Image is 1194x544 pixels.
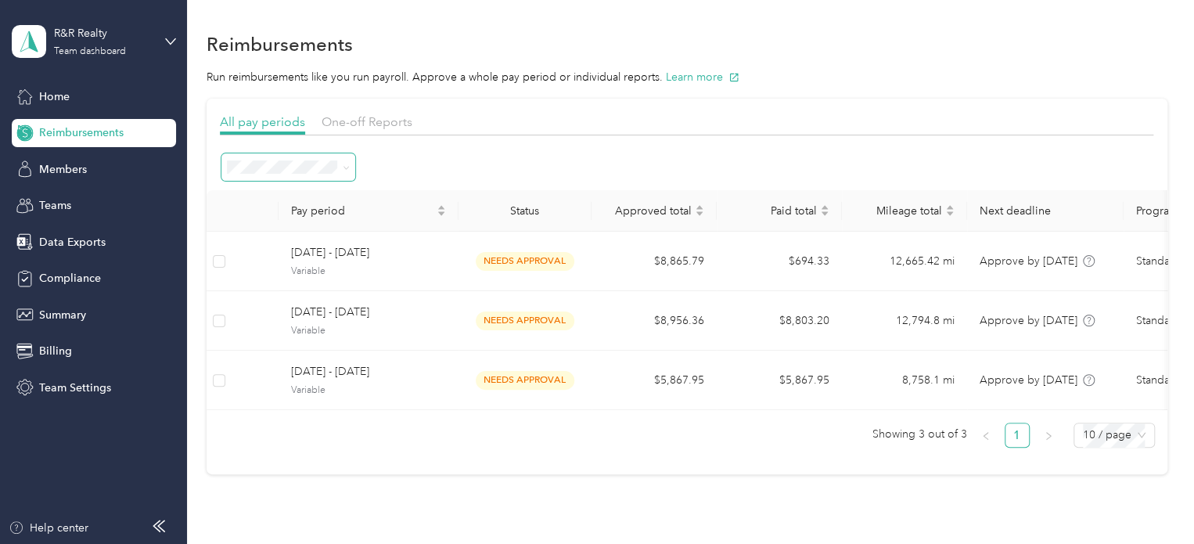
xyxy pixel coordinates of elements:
[980,314,1077,327] span: Approve by [DATE]
[666,69,739,85] button: Learn more
[437,209,446,218] span: caret-down
[39,197,71,214] span: Teams
[717,190,842,232] th: Paid total
[842,351,967,410] td: 8,758.1 mi
[1106,456,1194,544] iframe: Everlance-gr Chat Button Frame
[291,363,446,380] span: [DATE] - [DATE]
[291,304,446,321] span: [DATE] - [DATE]
[592,291,717,351] td: $8,956.36
[1083,423,1145,447] span: 10 / page
[820,203,829,212] span: caret-up
[39,307,86,323] span: Summary
[39,343,72,359] span: Billing
[1044,431,1053,441] span: right
[39,234,106,250] span: Data Exports
[604,204,692,218] span: Approved total
[842,232,967,291] td: 12,665.42 mi
[981,431,991,441] span: left
[437,203,446,212] span: caret-up
[39,124,124,141] span: Reimbursements
[54,47,126,56] div: Team dashboard
[980,254,1077,268] span: Approve by [DATE]
[476,252,574,270] span: needs approval
[854,204,942,218] span: Mileage total
[820,209,829,218] span: caret-down
[717,291,842,351] td: $8,803.20
[291,384,446,398] span: Variable
[291,204,433,218] span: Pay period
[945,203,955,212] span: caret-up
[1036,423,1061,448] li: Next Page
[54,25,152,41] div: R&R Realty
[695,209,704,218] span: caret-down
[592,232,717,291] td: $8,865.79
[9,520,88,536] button: Help center
[717,232,842,291] td: $694.33
[842,190,967,232] th: Mileage total
[1074,423,1155,448] div: Page Size
[39,380,111,396] span: Team Settings
[945,209,955,218] span: caret-down
[207,36,353,52] h1: Reimbursements
[1005,423,1029,447] a: 1
[980,373,1077,387] span: Approve by [DATE]
[322,114,412,129] span: One-off Reports
[471,204,579,218] div: Status
[729,204,817,218] span: Paid total
[592,351,717,410] td: $5,867.95
[291,324,446,338] span: Variable
[1036,423,1061,448] button: right
[476,312,574,330] span: needs approval
[842,291,967,351] td: 12,794.8 mi
[39,88,70,105] span: Home
[967,190,1124,232] th: Next deadline
[39,270,101,286] span: Compliance
[207,69,1167,85] p: Run reimbursements like you run payroll. Approve a whole pay period or individual reports.
[291,265,446,279] span: Variable
[220,114,305,129] span: All pay periods
[973,423,998,448] button: left
[476,371,574,389] span: needs approval
[1005,423,1030,448] li: 1
[717,351,842,410] td: $5,867.95
[695,203,704,212] span: caret-up
[39,161,87,178] span: Members
[872,423,967,446] span: Showing 3 out of 3
[291,244,446,261] span: [DATE] - [DATE]
[279,190,459,232] th: Pay period
[592,190,717,232] th: Approved total
[973,423,998,448] li: Previous Page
